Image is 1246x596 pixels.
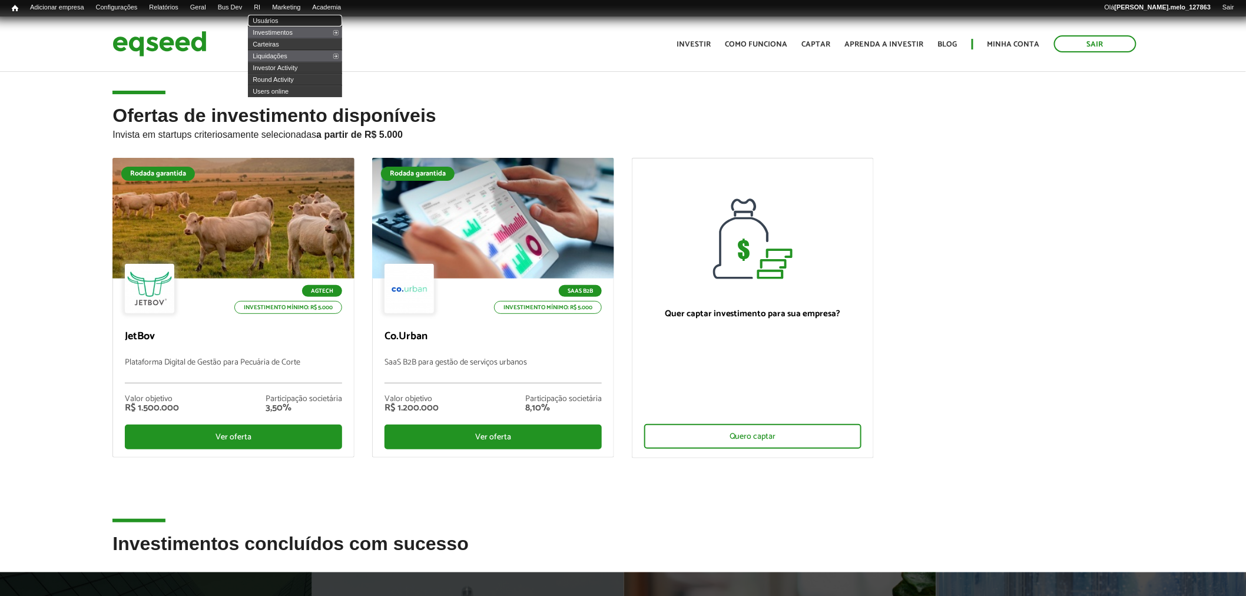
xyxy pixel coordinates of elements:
strong: [PERSON_NAME].melo_127863 [1115,4,1211,11]
p: Agtech [302,285,342,297]
p: SaaS B2B [559,285,602,297]
p: Investimento mínimo: R$ 5.000 [494,301,602,314]
a: Adicionar empresa [24,3,90,12]
a: RI [248,3,266,12]
div: R$ 1.500.000 [125,403,179,413]
a: Quer captar investimento para sua empresa? Quero captar [632,158,874,458]
div: Rodada garantida [381,167,455,181]
a: Sair [1054,35,1136,52]
a: Sair [1217,3,1240,12]
div: Rodada garantida [121,167,195,181]
a: Investir [677,41,711,48]
a: Início [6,3,24,14]
div: Participação societária [525,395,602,403]
div: Valor objetivo [385,395,439,403]
div: Ver oferta [125,425,342,449]
h2: Investimentos concluídos com sucesso [112,534,1133,572]
a: Rodada garantida SaaS B2B Investimento mínimo: R$ 5.000 Co.Urban SaaS B2B para gestão de serviços... [372,158,614,458]
p: SaaS B2B para gestão de serviços urbanos [385,358,602,383]
a: Olá[PERSON_NAME].melo_127863 [1099,3,1217,12]
p: JetBov [125,330,342,343]
div: Valor objetivo [125,395,179,403]
a: Configurações [90,3,144,12]
a: Minha conta [987,41,1040,48]
div: Participação societária [266,395,342,403]
p: Plataforma Digital de Gestão para Pecuária de Corte [125,358,342,383]
a: Rodada garantida Agtech Investimento mínimo: R$ 5.000 JetBov Plataforma Digital de Gestão para Pe... [112,158,354,458]
a: Usuários [248,15,342,27]
p: Co.Urban [385,330,602,343]
a: Aprenda a investir [845,41,924,48]
span: Início [12,4,18,12]
a: Captar [802,41,831,48]
p: Quer captar investimento para sua empresa? [644,309,861,319]
a: Relatórios [143,3,184,12]
div: R$ 1.200.000 [385,403,439,413]
a: Como funciona [725,41,788,48]
div: 8,10% [525,403,602,413]
a: Marketing [266,3,306,12]
h2: Ofertas de investimento disponíveis [112,105,1133,158]
div: 3,50% [266,403,342,413]
a: Bus Dev [212,3,248,12]
strong: a partir de R$ 5.000 [316,130,403,140]
a: Blog [938,41,957,48]
div: Quero captar [644,424,861,449]
div: Ver oferta [385,425,602,449]
img: EqSeed [112,28,207,59]
a: Geral [184,3,212,12]
p: Invista em startups criteriosamente selecionadas [112,126,1133,140]
p: Investimento mínimo: R$ 5.000 [234,301,342,314]
a: Academia [307,3,347,12]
